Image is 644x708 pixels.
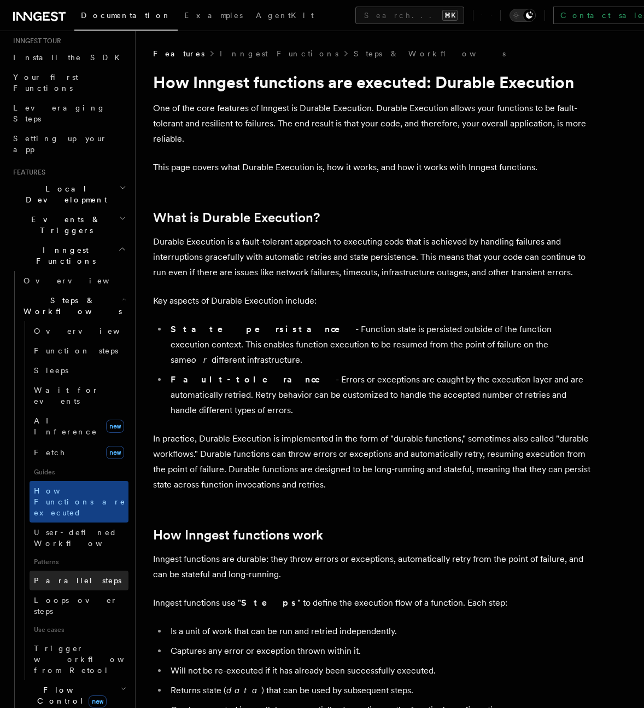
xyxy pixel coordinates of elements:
[354,48,506,59] a: Steps & Workflows
[167,663,590,678] li: Will not be re-executed if it has already been successfully executed.
[19,291,128,321] button: Steps & Workflows
[167,322,590,368] li: - Function state is persisted outside of the function execution context. This enables function ex...
[167,624,590,639] li: Is a unit of work that can be run and retried independently.
[34,416,97,436] span: AI Inference
[81,11,171,20] span: Documentation
[30,380,128,411] a: Wait for events
[153,210,320,225] a: What is Durable Execution?
[24,276,136,285] span: Overview
[30,523,128,553] a: User-defined Workflows
[9,245,118,266] span: Inngest Functions
[34,576,121,585] span: Parallel steps
[153,48,204,59] span: Features
[153,293,590,309] p: Key aspects of Durable Execution include:
[34,486,126,517] span: How Functions are executed
[9,98,128,129] a: Leveraging Steps
[9,214,119,236] span: Events & Triggers
[191,355,212,365] em: or
[9,168,45,177] span: Features
[30,321,128,341] a: Overview
[34,644,154,675] span: Trigger workflows from Retool
[30,571,128,590] a: Parallel steps
[9,179,128,210] button: Local Development
[256,11,314,20] span: AgentKit
[153,72,590,92] h1: How Inngest functions are executed: Durable Execution
[30,621,128,639] span: Use cases
[9,37,61,45] span: Inngest tour
[19,321,128,680] div: Steps & Workflows
[184,11,243,20] span: Examples
[30,553,128,571] span: Patterns
[153,431,590,492] p: In practice, Durable Execution is implemented in the form of "durable functions," sometimes also ...
[9,67,128,98] a: Your first Functions
[13,134,107,154] span: Setting up your app
[249,3,320,30] a: AgentKit
[34,346,118,355] span: Function steps
[153,527,323,543] a: How Inngest functions work
[30,442,128,463] a: Fetchnew
[34,596,118,616] span: Loops over steps
[167,372,590,418] li: - Errors or exceptions are caught by the execution layer and are automatically retried. Retry beh...
[510,9,536,22] button: Toggle dark mode
[19,684,120,706] span: Flow Control
[30,481,128,523] a: How Functions are executed
[30,639,128,680] a: Trigger workflows from Retool
[153,160,590,175] p: This page covers what Durable Execution is, how it works, and how it works with Inngest functions.
[9,240,128,271] button: Inngest Functions
[19,271,128,291] a: Overview
[30,341,128,361] a: Function steps
[89,695,107,707] span: new
[9,210,128,240] button: Events & Triggers
[226,685,261,695] em: data
[19,295,122,317] span: Steps & Workflows
[30,463,128,481] span: Guides
[241,597,297,608] strong: Steps
[34,448,66,457] span: Fetch
[34,366,68,375] span: Sleeps
[171,324,355,334] strong: State persistance
[30,590,128,621] a: Loops over steps
[13,53,126,62] span: Install the SDK
[106,420,124,433] span: new
[34,386,99,405] span: Wait for events
[220,48,338,59] a: Inngest Functions
[167,643,590,659] li: Captures any error or exception thrown within it.
[442,10,458,21] kbd: ⌘K
[171,374,336,385] strong: Fault-tolerance
[153,595,590,611] p: Inngest functions use " " to define the execution flow of a function. Each step:
[355,7,464,24] button: Search...⌘K
[9,129,128,159] a: Setting up your app
[106,446,124,459] span: new
[153,552,590,582] p: Inngest functions are durable: they throw errors or exceptions, automatically retry from the poin...
[74,3,178,31] a: Documentation
[13,73,78,92] span: Your first Functions
[9,48,128,67] a: Install the SDK
[13,103,106,123] span: Leveraging Steps
[167,683,590,698] li: Returns state ( ) that can be used by subsequent steps.
[153,234,590,280] p: Durable Execution is a fault-tolerant approach to executing code that is achieved by handling fai...
[153,101,590,147] p: One of the core features of Inngest is Durable Execution. Durable Execution allows your functions...
[178,3,249,30] a: Examples
[9,183,119,205] span: Local Development
[34,327,147,335] span: Overview
[30,361,128,380] a: Sleeps
[30,411,128,442] a: AI Inferencenew
[34,528,132,548] span: User-defined Workflows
